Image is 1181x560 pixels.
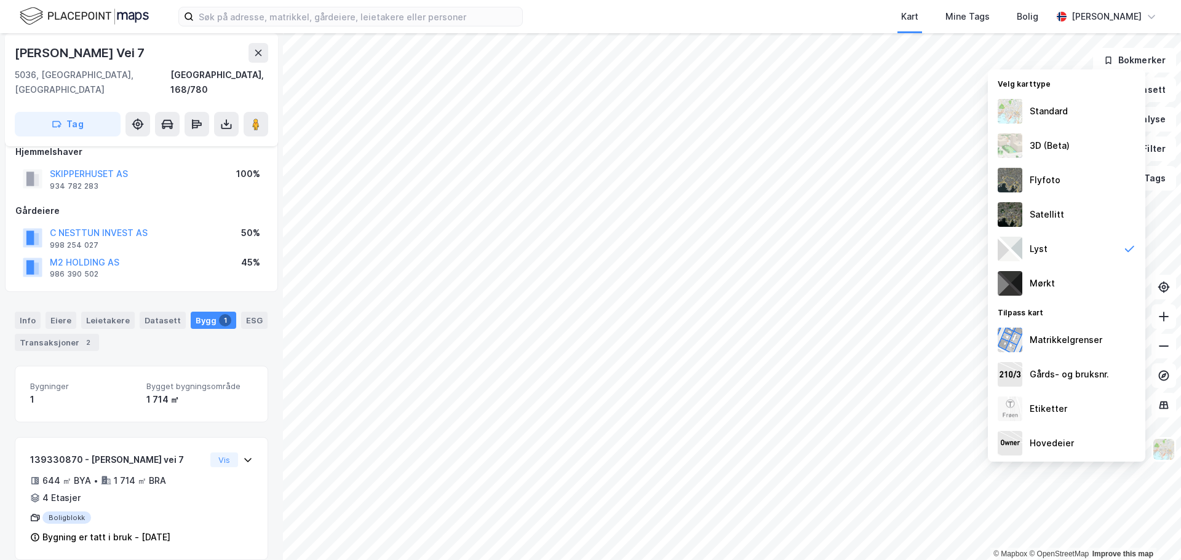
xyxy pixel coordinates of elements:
img: logo.f888ab2527a4732fd821a326f86c7f29.svg [20,6,149,27]
div: • [93,476,98,486]
img: nCdM7BzjoCAAAAAElFTkSuQmCC [998,271,1022,296]
div: Satellitt [1030,207,1064,222]
div: Bygning er tatt i bruk - [DATE] [42,530,170,545]
div: 3D (Beta) [1030,138,1070,153]
div: Etiketter [1030,401,1067,416]
img: Z [998,396,1022,421]
div: Info [15,312,41,329]
div: Gårdeiere [15,203,268,218]
div: 934 782 283 [50,181,98,191]
div: Tilpass kart [988,301,1145,323]
span: Bygget bygningsområde [146,381,253,392]
div: Flyfoto [1030,173,1060,187]
img: Z [998,168,1022,192]
div: [PERSON_NAME] Vei 7 [15,43,147,63]
div: Kontrollprogram for chat [1119,501,1181,560]
img: cadastreBorders.cfe08de4b5ddd52a10de.jpeg [998,328,1022,352]
img: 9k= [998,202,1022,227]
img: luj3wr1y2y3+OchiMxRmMxRlscgabnMEmZ7DJGWxyBpucwSZnsMkZbHIGm5zBJmewyRlscgabnMEmZ7DJGWxyBpucwSZnsMkZ... [998,237,1022,261]
div: Bolig [1017,9,1038,24]
button: Tags [1119,166,1176,191]
div: 644 ㎡ BYA [42,473,91,488]
a: Mapbox [993,550,1027,558]
img: majorOwner.b5e170eddb5c04bfeeff.jpeg [998,431,1022,455]
div: 100% [236,167,260,181]
div: 1 [219,314,231,326]
div: 5036, [GEOGRAPHIC_DATA], [GEOGRAPHIC_DATA] [15,68,170,97]
img: Z [998,133,1022,158]
img: Z [998,99,1022,124]
img: cadastreKeys.547ab17ec502f5a4ef2b.jpeg [998,362,1022,387]
div: Standard [1030,104,1068,119]
div: 1 714 ㎡ [146,392,253,407]
div: [PERSON_NAME] [1072,9,1142,24]
div: 986 390 502 [50,269,98,279]
div: 139330870 - [PERSON_NAME] vei 7 [30,452,205,467]
a: Improve this map [1092,550,1153,558]
div: Velg karttype [988,72,1145,94]
div: Leietakere [81,312,135,329]
div: Eiere [46,312,76,329]
div: Hjemmelshaver [15,144,268,159]
div: 50% [241,226,260,240]
div: 4 Etasjer [42,491,81,505]
input: Søk på adresse, matrikkel, gårdeiere, leietakere eller personer [194,7,522,26]
div: ESG [241,312,268,329]
div: 2 [82,336,94,349]
div: 998 254 027 [50,240,98,250]
div: Gårds- og bruksnr. [1030,367,1109,382]
div: Lyst [1030,242,1048,256]
div: Mine Tags [945,9,990,24]
div: Transaksjoner [15,334,99,351]
div: 1 [30,392,137,407]
div: Hovedeier [1030,436,1074,451]
div: Datasett [140,312,186,329]
button: Vis [210,452,238,467]
span: Bygninger [30,381,137,392]
button: Filter [1117,136,1176,161]
iframe: Chat Widget [1119,501,1181,560]
div: 45% [241,255,260,270]
button: Bokmerker [1093,48,1176,73]
div: Mørkt [1030,276,1055,291]
div: Bygg [191,312,236,329]
div: [GEOGRAPHIC_DATA], 168/780 [170,68,268,97]
img: Z [1152,438,1175,461]
div: Matrikkelgrenser [1030,333,1102,347]
a: OpenStreetMap [1029,550,1089,558]
button: Tag [15,112,121,136]
div: 1 714 ㎡ BRA [114,473,166,488]
div: Kart [901,9,918,24]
